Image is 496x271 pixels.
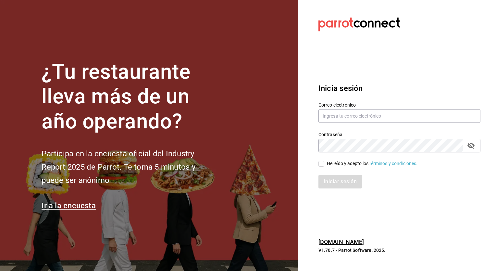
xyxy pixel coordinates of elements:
input: Ingresa tu correo electrónico [318,109,480,123]
label: Contraseña [318,132,480,136]
a: Términos y condiciones. [369,161,418,166]
h3: Inicia sesión [318,83,480,94]
h1: ¿Tu restaurante lleva más de un año operando? [42,59,217,134]
label: Correo electrónico [318,102,480,107]
p: V1.70.7 - Parrot Software, 2025. [318,247,480,253]
button: passwordField [465,140,477,151]
a: [DOMAIN_NAME] [318,239,364,245]
h2: Participa en la encuesta oficial del Industry Report 2025 de Parrot. Te toma 5 minutos y puede se... [42,147,217,187]
div: He leído y acepto los [327,160,418,167]
a: Ir a la encuesta [42,201,96,210]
